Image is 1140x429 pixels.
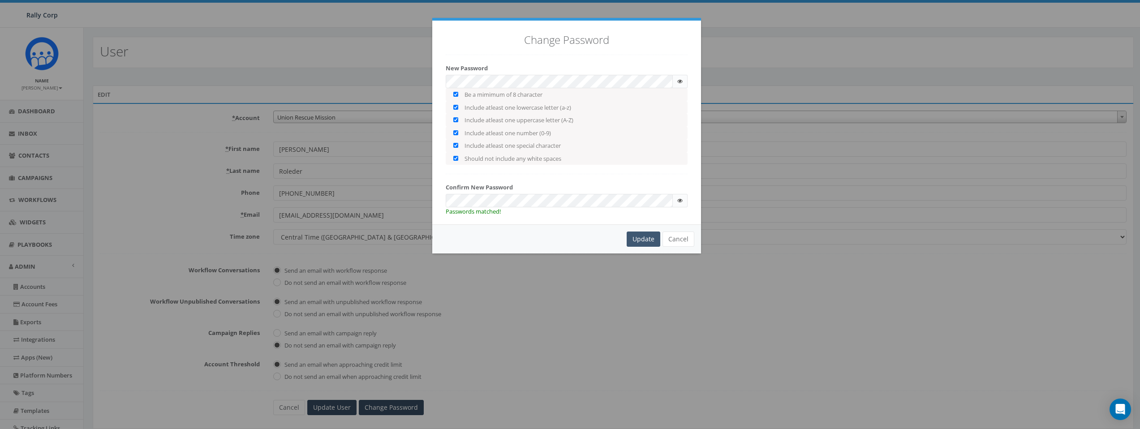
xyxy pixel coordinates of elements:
[1110,399,1131,420] div: Open Intercom Messenger
[662,232,694,247] button: Cancel
[627,232,660,247] div: Update
[446,64,488,73] label: New Password
[446,183,513,192] label: Confirm New Password
[446,34,688,46] h3: Change Password
[465,129,551,137] label: Include atleast one number (0-9)
[465,142,561,150] label: Include atleast one special character
[465,116,573,124] label: Include atleast one uppercase letter (A-Z)
[446,207,501,215] span: Passwords matched!
[465,90,542,99] label: Be a mimimum of 8 character
[465,103,571,112] label: Include atleast one lowercase letter (a-z)
[465,154,561,163] label: Should not include any white spaces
